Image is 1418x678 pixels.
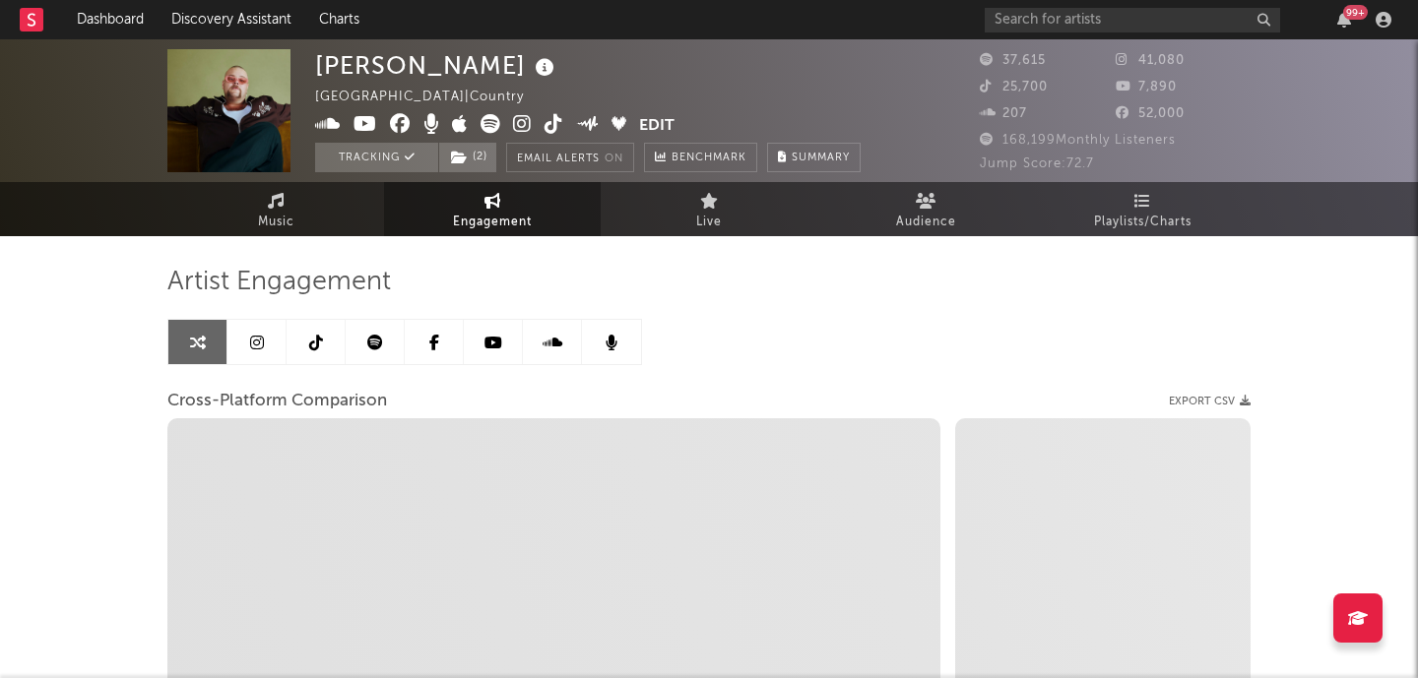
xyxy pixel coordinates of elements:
span: Summary [792,153,850,163]
a: Audience [817,182,1034,236]
span: 52,000 [1116,107,1185,120]
span: 25,700 [980,81,1048,93]
button: Email AlertsOn [506,143,634,172]
span: 207 [980,107,1027,120]
button: (2) [439,143,496,172]
span: 7,890 [1116,81,1177,93]
span: Engagement [453,211,532,234]
a: Engagement [384,182,601,236]
button: Export CSV [1169,396,1251,407]
span: Benchmark [672,147,746,170]
button: Edit [639,114,675,139]
div: 99 + [1343,5,1368,20]
span: 41,080 [1116,54,1185,67]
button: Summary [767,143,861,172]
a: Live [601,182,817,236]
span: 37,615 [980,54,1046,67]
button: Tracking [315,143,438,172]
span: Live [696,211,722,234]
span: ( 2 ) [438,143,497,172]
span: Playlists/Charts [1094,211,1192,234]
span: Cross-Platform Comparison [167,390,387,413]
span: 168,199 Monthly Listeners [980,134,1176,147]
a: Playlists/Charts [1034,182,1251,236]
span: Artist Engagement [167,271,391,294]
span: Audience [896,211,956,234]
em: On [605,154,623,164]
a: Music [167,182,384,236]
div: [GEOGRAPHIC_DATA] | Country [315,86,547,109]
div: [PERSON_NAME] [315,49,559,82]
span: Music [258,211,294,234]
a: Benchmark [644,143,757,172]
input: Search for artists [985,8,1280,32]
button: 99+ [1337,12,1351,28]
span: Jump Score: 72.7 [980,157,1094,170]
